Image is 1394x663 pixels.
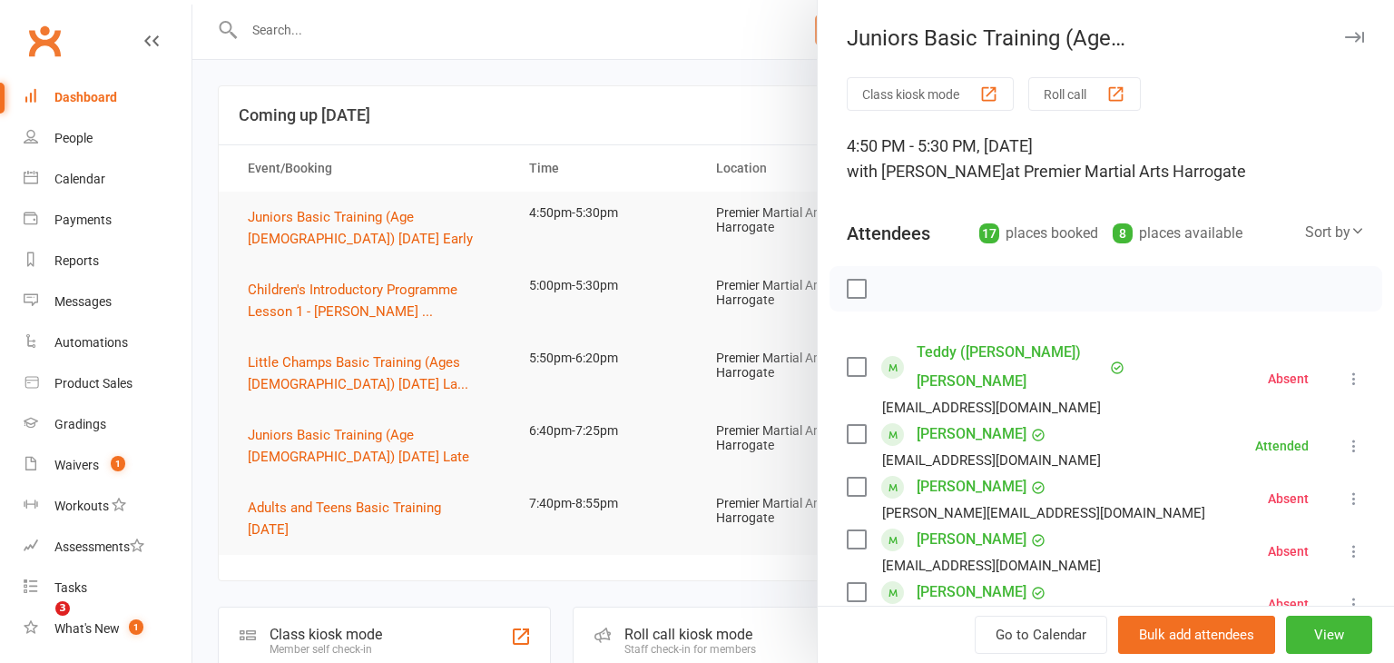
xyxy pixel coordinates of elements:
[917,578,1026,607] a: [PERSON_NAME]
[24,118,191,159] a: People
[24,200,191,241] a: Payments
[1028,77,1141,111] button: Roll call
[54,172,105,186] div: Calendar
[847,162,1006,181] span: with [PERSON_NAME]
[54,376,133,391] div: Product Sales
[24,404,191,445] a: Gradings
[54,499,109,513] div: Workouts
[54,580,87,595] div: Tasks
[54,335,128,350] div: Automations
[1113,221,1242,246] div: places available
[54,213,112,227] div: Payments
[1286,616,1372,654] button: View
[24,159,191,200] a: Calendar
[882,501,1205,525] div: [PERSON_NAME][EMAIL_ADDRESS][DOMAIN_NAME]
[54,90,117,104] div: Dashboard
[54,539,144,554] div: Assessments
[1268,545,1309,558] div: Absent
[847,77,1014,111] button: Class kiosk mode
[1006,162,1246,181] span: at Premier Martial Arts Harrogate
[847,221,930,246] div: Attendees
[54,131,93,145] div: People
[22,18,67,64] a: Clubworx
[1113,223,1133,243] div: 8
[979,223,999,243] div: 17
[1305,221,1365,244] div: Sort by
[917,420,1026,449] a: [PERSON_NAME]
[979,221,1098,246] div: places booked
[24,445,191,486] a: Waivers 1
[818,25,1394,51] div: Juniors Basic Training (Age [DEMOGRAPHIC_DATA]) [DATE] Early
[111,456,125,471] span: 1
[54,294,112,309] div: Messages
[24,609,191,649] a: What's New1
[847,134,1365,184] div: 4:50 PM - 5:30 PM, [DATE]
[24,527,191,568] a: Assessments
[24,568,191,609] a: Tasks
[24,241,191,282] a: Reports
[1268,598,1309,610] div: Absent
[24,486,191,527] a: Workouts
[24,322,191,363] a: Automations
[1268,492,1309,505] div: Absent
[917,472,1026,501] a: [PERSON_NAME]
[55,601,70,616] span: 3
[54,253,99,268] div: Reports
[129,619,143,635] span: 1
[54,417,106,431] div: Gradings
[882,449,1101,472] div: [EMAIL_ADDRESS][DOMAIN_NAME]
[1268,372,1309,385] div: Absent
[917,525,1026,554] a: [PERSON_NAME]
[882,396,1101,420] div: [EMAIL_ADDRESS][DOMAIN_NAME]
[917,338,1105,396] a: Teddy ([PERSON_NAME]) [PERSON_NAME]
[882,554,1101,578] div: [EMAIL_ADDRESS][DOMAIN_NAME]
[24,282,191,322] a: Messages
[1255,440,1309,452] div: Attended
[54,458,99,472] div: Waivers
[24,363,191,404] a: Product Sales
[1118,616,1275,654] button: Bulk add attendees
[975,616,1107,654] a: Go to Calendar
[18,601,62,645] iframe: Intercom live chat
[24,77,191,118] a: Dashboard
[54,621,120,636] div: What's New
